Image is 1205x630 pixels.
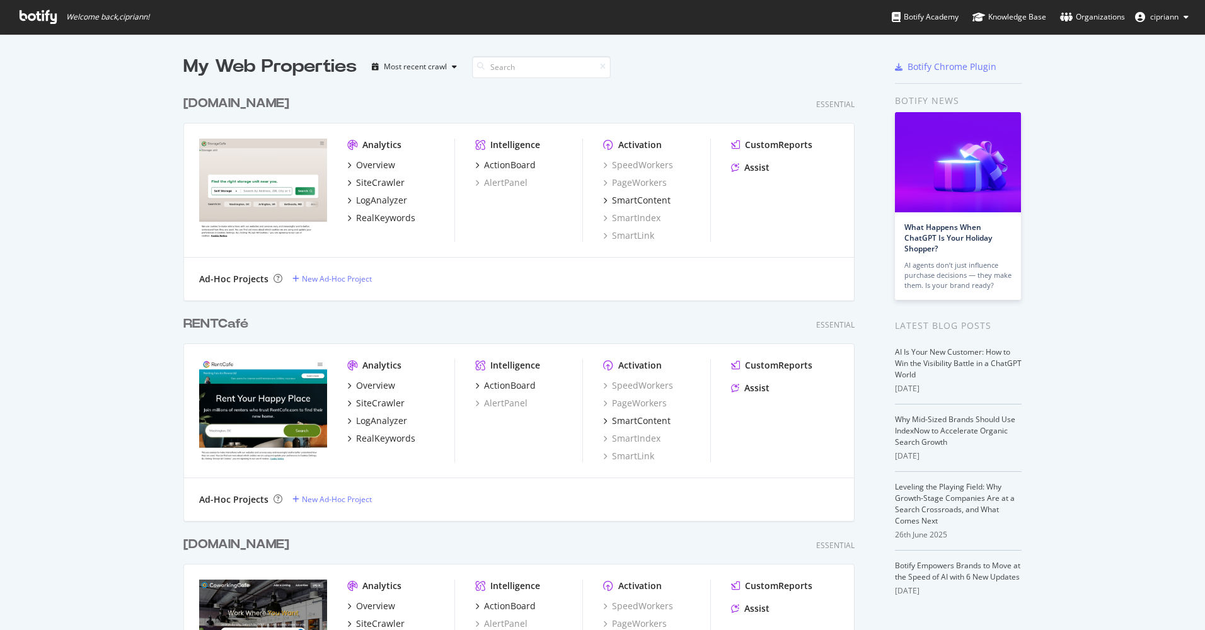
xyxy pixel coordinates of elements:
[612,194,671,207] div: SmartContent
[484,379,536,392] div: ActionBoard
[816,99,855,110] div: Essential
[618,139,662,151] div: Activation
[618,359,662,372] div: Activation
[347,159,395,171] a: Overview
[356,600,395,612] div: Overview
[731,602,770,615] a: Assist
[895,481,1015,526] a: Leveling the Playing Field: Why Growth-Stage Companies Are at a Search Crossroads, and What Comes...
[475,397,528,409] div: AlertPanel
[744,602,770,615] div: Assist
[183,94,294,113] a: [DOMAIN_NAME]
[183,535,294,554] a: [DOMAIN_NAME]
[603,450,654,462] div: SmartLink
[356,176,405,189] div: SiteCrawler
[362,580,401,592] div: Analytics
[895,112,1021,212] img: What Happens When ChatGPT Is Your Holiday Shopper?
[892,11,959,23] div: Botify Academy
[356,379,395,392] div: Overview
[745,580,812,592] div: CustomReports
[356,617,405,630] div: SiteCrawler
[490,580,540,592] div: Intelligence
[731,382,770,394] a: Assist
[731,161,770,174] a: Assist
[731,580,812,592] a: CustomReports
[895,319,1022,333] div: Latest Blog Posts
[347,432,415,445] a: RealKeywords
[603,229,654,242] a: SmartLink
[816,540,855,551] div: Essential
[895,529,1022,541] div: 26th June 2025
[356,212,415,224] div: RealKeywords
[1150,11,1179,22] span: cipriann
[356,194,407,207] div: LogAnalyzer
[347,397,405,409] a: SiteCrawler
[367,57,462,77] button: Most recent crawl
[356,415,407,427] div: LogAnalyzer
[183,535,289,554] div: [DOMAIN_NAME]
[731,359,812,372] a: CustomReports
[490,139,540,151] div: Intelligence
[292,273,372,284] a: New Ad-Hoc Project
[490,359,540,372] div: Intelligence
[603,397,667,409] a: PageWorkers
[362,359,401,372] div: Analytics
[1125,7,1199,27] button: cipriann
[904,222,992,254] a: What Happens When ChatGPT Is Your Holiday Shopper?
[972,11,1046,23] div: Knowledge Base
[356,432,415,445] div: RealKeywords
[908,60,996,73] div: Botify Chrome Plugin
[356,159,395,171] div: Overview
[347,176,405,189] a: SiteCrawler
[199,139,327,241] img: storagecafe.com
[302,494,372,505] div: New Ad-Hoc Project
[199,359,327,461] img: rentcafé.com
[603,176,667,189] a: PageWorkers
[347,379,395,392] a: Overview
[895,414,1015,447] a: Why Mid-Sized Brands Should Use IndexNow to Accelerate Organic Search Growth
[895,560,1020,582] a: Botify Empowers Brands to Move at the Speed of AI with 6 New Updates
[484,159,536,171] div: ActionBoard
[302,273,372,284] div: New Ad-Hoc Project
[731,139,812,151] a: CustomReports
[745,359,812,372] div: CustomReports
[603,617,667,630] a: PageWorkers
[744,161,770,174] div: Assist
[603,432,660,445] a: SmartIndex
[472,56,611,78] input: Search
[895,585,1022,597] div: [DATE]
[199,273,268,285] div: Ad-Hoc Projects
[347,212,415,224] a: RealKeywords
[603,159,673,171] a: SpeedWorkers
[66,12,149,22] span: Welcome back, cipriann !
[475,617,528,630] a: AlertPanel
[618,580,662,592] div: Activation
[603,379,673,392] a: SpeedWorkers
[603,600,673,612] a: SpeedWorkers
[356,397,405,409] div: SiteCrawler
[183,94,289,113] div: [DOMAIN_NAME]
[292,494,372,505] a: New Ad-Hoc Project
[895,346,1022,380] a: AI Is Your New Customer: How to Win the Visibility Battle in a ChatGPT World
[475,379,536,392] a: ActionBoard
[484,600,536,612] div: ActionBoard
[475,176,528,189] a: AlertPanel
[904,260,1012,290] div: AI agents don’t just influence purchase decisions — they make them. Is your brand ready?
[347,194,407,207] a: LogAnalyzer
[183,315,253,333] a: RENTCafé
[183,54,357,79] div: My Web Properties
[895,60,996,73] a: Botify Chrome Plugin
[362,139,401,151] div: Analytics
[384,63,447,71] div: Most recent crawl
[895,450,1022,462] div: [DATE]
[603,212,660,224] a: SmartIndex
